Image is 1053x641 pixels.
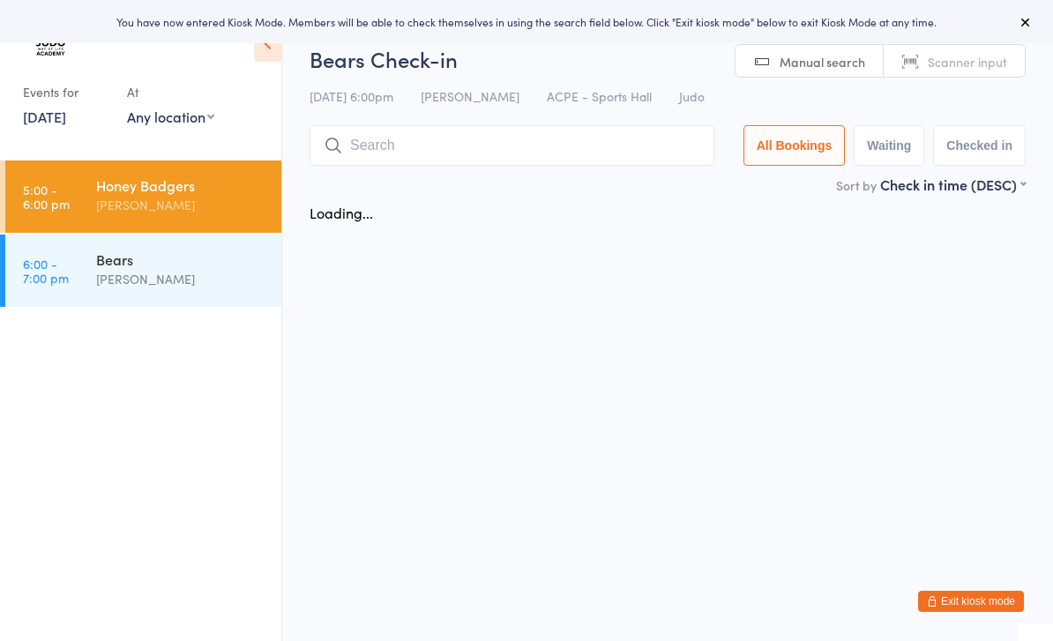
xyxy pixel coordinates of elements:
div: Honey Badgers [96,175,266,195]
span: [DATE] 6:00pm [310,87,393,105]
button: Waiting [854,125,924,166]
button: Checked in [933,125,1026,166]
span: Judo [679,87,705,105]
time: 5:00 - 6:00 pm [23,183,70,211]
h2: Bears Check-in [310,44,1026,73]
span: ACPE - Sports Hall [547,87,652,105]
div: Any location [127,107,214,126]
button: All Bookings [743,125,846,166]
a: [DATE] [23,107,66,126]
a: 6:00 -7:00 pmBears[PERSON_NAME] [5,235,281,307]
div: Check in time (DESC) [880,175,1026,194]
div: Loading... [310,203,373,222]
span: Manual search [780,53,865,71]
div: At [127,78,214,107]
div: [PERSON_NAME] [96,195,266,215]
time: 6:00 - 7:00 pm [23,257,69,285]
label: Sort by [836,176,877,194]
button: Exit kiosk mode [918,591,1024,612]
div: Bears [96,250,266,269]
div: You have now entered Kiosk Mode. Members will be able to check themselves in using the search fie... [28,14,1025,29]
span: [PERSON_NAME] [421,87,519,105]
div: [PERSON_NAME] [96,269,266,289]
span: Scanner input [928,53,1007,71]
a: 5:00 -6:00 pmHoney Badgers[PERSON_NAME] [5,160,281,233]
div: Events for [23,78,109,107]
input: Search [310,125,714,166]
